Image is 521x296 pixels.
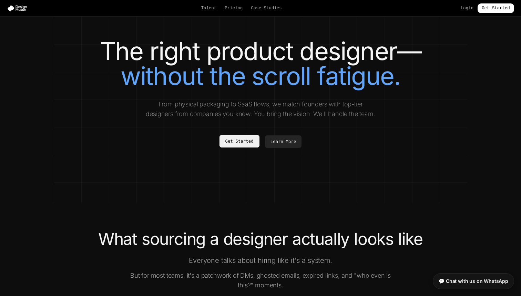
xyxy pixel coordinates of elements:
a: Get Started [219,135,259,147]
span: without the scroll fatigue. [121,61,400,91]
a: 💬 Chat with us on WhatsApp [433,273,514,289]
a: Login [461,6,473,11]
h1: The right product designer— [68,39,453,88]
a: Pricing [225,6,243,11]
h2: What sourcing a designer actually looks like [68,231,453,247]
a: Talent [201,6,217,11]
a: Get Started [478,3,514,13]
p: But for most teams, it's a patchwork of DMs, ghosted emails, expired links, and "who even is this... [128,271,393,290]
p: From physical packaging to SaaS flows, we match founders with top-tier designers from companies y... [145,99,376,119]
p: Everyone talks about hiring like it's a system. [128,256,393,265]
a: Case Studies [251,6,282,11]
a: Learn More [265,135,302,148]
img: Design Match [7,5,30,12]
